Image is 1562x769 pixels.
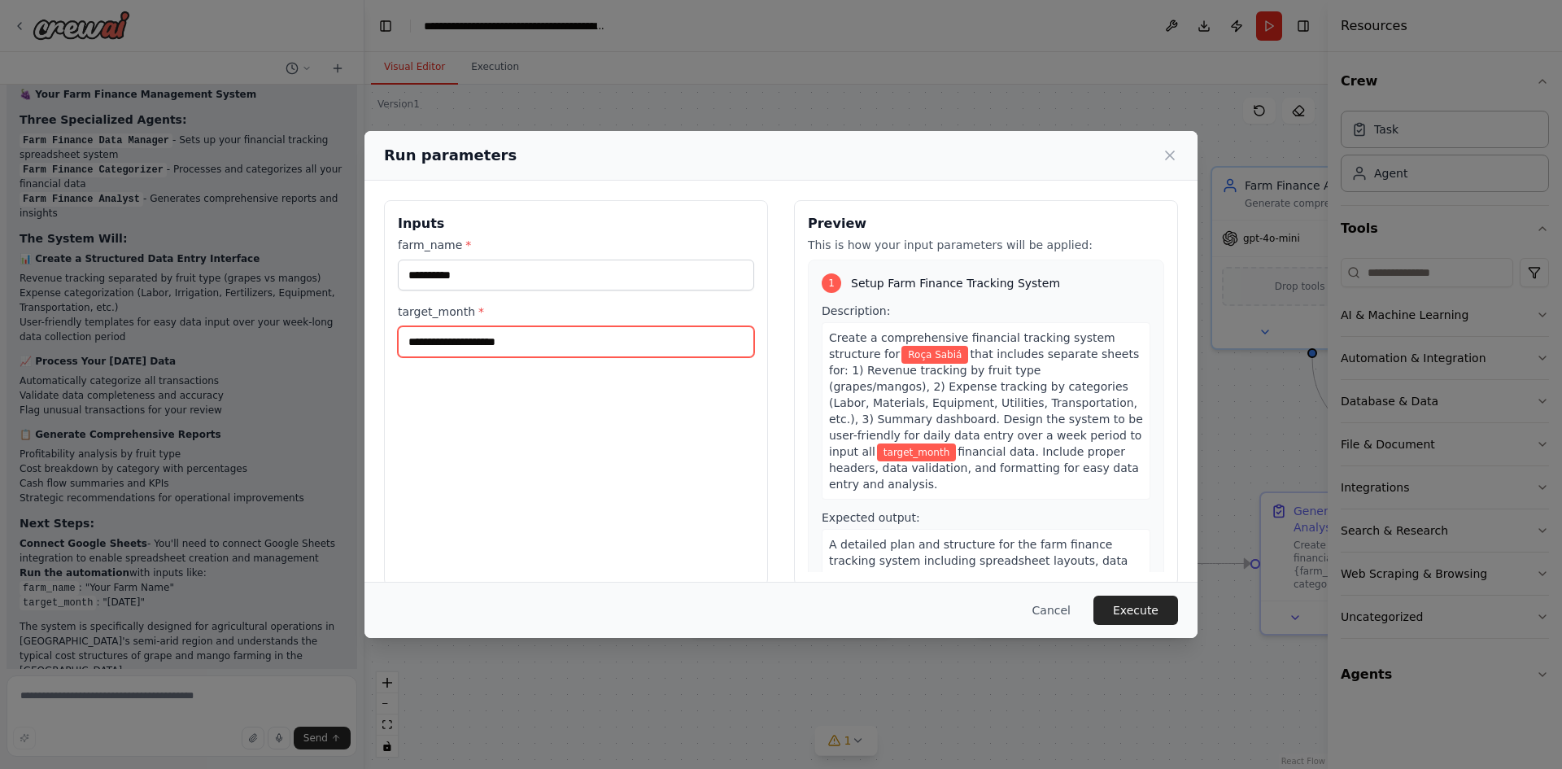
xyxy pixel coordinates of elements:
[829,445,1139,491] span: financial data. Include proper headers, data validation, and formatting for easy data entry and a...
[1093,596,1178,625] button: Execute
[398,237,754,253] label: farm_name
[901,346,968,364] span: Variable: farm_name
[1019,596,1084,625] button: Cancel
[808,214,1164,234] h3: Preview
[822,304,890,317] span: Description:
[384,144,517,167] h2: Run parameters
[829,331,1115,360] span: Create a comprehensive financial tracking system structure for
[851,275,1060,291] span: Setup Farm Finance Tracking System
[808,237,1164,253] p: This is how your input parameters will be applied:
[398,214,754,234] h3: Inputs
[829,538,1142,649] span: A detailed plan and structure for the farm finance tracking system including spreadsheet layouts,...
[822,273,841,293] div: 1
[829,347,1143,458] span: that includes separate sheets for: 1) Revenue tracking by fruit type (grapes/mangos), 2) Expense ...
[822,511,920,524] span: Expected output:
[877,443,956,461] span: Variable: target_month
[398,304,754,320] label: target_month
